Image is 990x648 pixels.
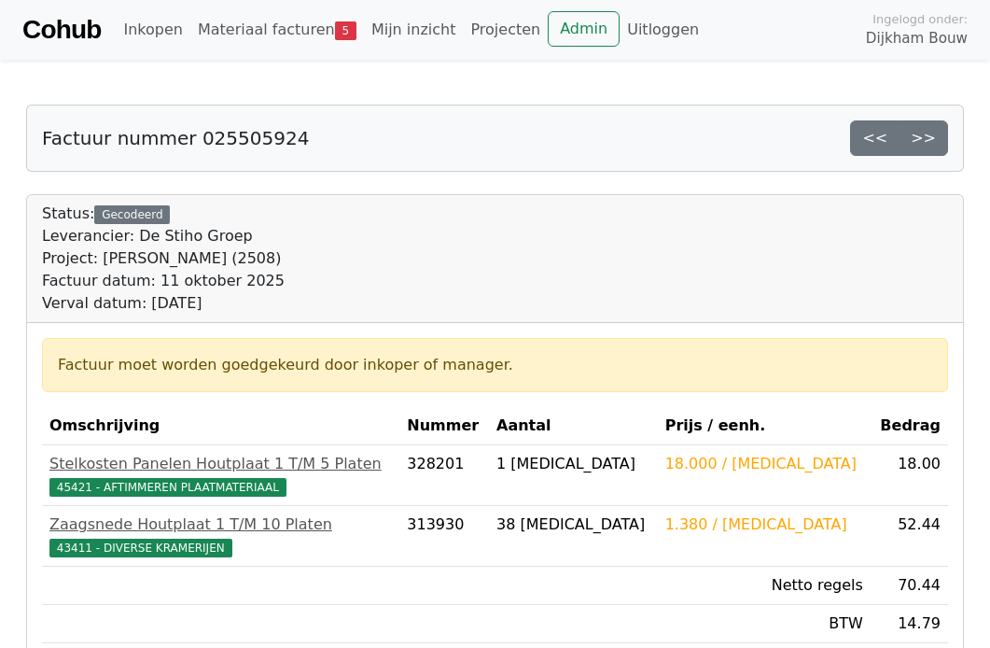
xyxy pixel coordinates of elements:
a: Stelkosten Panelen Houtplaat 1 T/M 5 Platen45421 - AFTIMMEREN PLAATMATERIAAL [49,453,392,498]
td: 328201 [399,445,489,506]
a: >> [899,120,948,156]
a: Uitloggen [620,11,706,49]
div: Status: [42,203,285,315]
div: Leverancier: De Stiho Groep [42,225,285,247]
td: BTW [658,605,871,643]
div: Factuur moet worden goedgekeurd door inkoper of manager. [58,354,932,376]
th: Nummer [399,407,489,445]
a: Materiaal facturen5 [190,11,364,49]
span: 45421 - AFTIMMEREN PLAATMATERIAAL [49,478,286,497]
a: Projecten [463,11,548,49]
span: Ingelogd onder: [872,10,968,28]
div: 38 [MEDICAL_DATA] [496,514,650,536]
a: Inkopen [116,11,189,49]
td: 70.44 [871,567,948,605]
td: 313930 [399,506,489,567]
div: Project: [PERSON_NAME] (2508) [42,247,285,270]
th: Prijs / eenh. [658,407,871,445]
th: Aantal [489,407,658,445]
div: Factuur datum: 11 oktober 2025 [42,270,285,292]
th: Omschrijving [42,407,399,445]
a: Mijn inzicht [364,11,464,49]
td: 52.44 [871,506,948,567]
div: Verval datum: [DATE] [42,292,285,315]
a: Zaagsnede Houtplaat 1 T/M 10 Platen43411 - DIVERSE KRAMERIJEN [49,514,392,558]
div: 1.380 / [MEDICAL_DATA] [665,514,863,536]
div: Stelkosten Panelen Houtplaat 1 T/M 5 Platen [49,453,392,475]
a: Cohub [22,7,101,52]
td: 14.79 [871,605,948,643]
td: Netto regels [658,567,871,605]
span: Dijkham Bouw [866,28,968,49]
div: Gecodeerd [94,205,170,224]
span: 5 [335,21,356,40]
div: 1 [MEDICAL_DATA] [496,453,650,475]
div: Zaagsnede Houtplaat 1 T/M 10 Platen [49,514,392,536]
th: Bedrag [871,407,948,445]
h5: Factuur nummer 025505924 [42,127,309,149]
span: 43411 - DIVERSE KRAMERIJEN [49,539,232,557]
div: 18.000 / [MEDICAL_DATA] [665,453,863,475]
a: << [850,120,899,156]
td: 18.00 [871,445,948,506]
a: Admin [548,11,620,47]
